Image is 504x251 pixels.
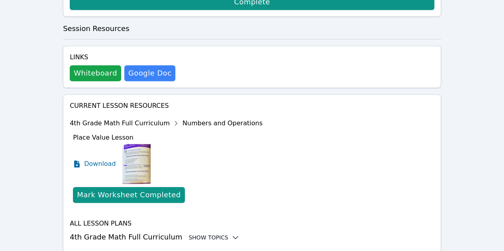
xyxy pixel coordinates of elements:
[63,23,441,34] h3: Session Resources
[73,134,133,141] span: Place Value Lesson
[70,65,121,81] button: Whiteboard
[77,189,180,200] div: Mark Worksheet Completed
[73,144,116,184] a: Download
[70,232,434,243] h3: 4th Grade Math Full Curriculum
[70,101,434,111] h4: Current Lesson Resources
[124,65,175,81] a: Google Doc
[70,219,434,228] h4: All Lesson Plans
[122,144,151,184] img: Place Value Lesson
[70,53,175,62] h4: Links
[188,233,239,241] button: Show Topics
[73,187,184,203] button: Mark Worksheet Completed
[84,159,116,169] span: Download
[70,117,263,130] div: 4th Grade Math Full Curriculum Numbers and Operations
